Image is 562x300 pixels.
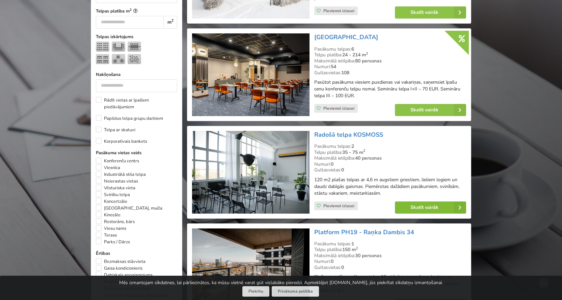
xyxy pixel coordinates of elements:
[341,167,344,173] strong: 0
[96,225,126,232] label: Viesu nams
[323,106,354,111] span: Pievienot izlasei
[112,54,125,64] img: Bankets
[314,241,466,247] div: Pasākumu telpas:
[96,212,121,218] label: Kinozāle
[272,286,319,297] a: Privātuma politika
[314,143,466,149] div: Pasākumu telpas:
[96,178,138,185] label: Neierastas vietas
[314,58,466,64] div: Maksimālā ietilpība:
[314,161,466,167] div: Numuri:
[355,252,382,259] strong: 30 personas
[355,58,382,64] strong: 80 personas
[363,148,365,153] sup: 2
[96,258,145,265] label: Bezmaksas stāvvieta
[192,131,309,214] img: Neierastas vietas | Rīga | Radošā telpa KOSMOSS
[395,6,466,19] a: Skatīt vairāk
[314,253,466,259] div: Maksimālā ietilpība:
[351,143,354,149] strong: 2
[96,191,130,198] label: Svinību telpa
[314,70,466,76] div: Gultasvietas:
[96,198,127,205] label: Koncertzāle
[342,246,358,253] strong: 150 m
[314,46,466,52] div: Pasākumu telpas:
[128,42,141,52] img: Sapulce
[112,42,125,52] img: U-Veids
[96,71,177,78] label: Nakšņošana
[96,218,135,225] label: Restorāns, bārs
[96,33,177,40] label: Telpas izkārtojums
[314,258,466,265] div: Numuri:
[331,63,336,70] strong: 54
[395,104,466,116] a: Skatīt vairāk
[96,171,146,178] label: Industriālā stila telpa
[341,70,349,76] strong: 108
[356,246,358,251] sup: 2
[96,250,177,257] label: Ērtības
[314,52,466,58] div: Telpu platība:
[314,176,466,197] p: 120 m2 plašas telpas ar 4,6 m augstiem griestiem, lieliem logiem un daudz dabīgās gaismas. Piemēr...
[96,115,163,122] label: Papildus telpa grupu darbiem
[96,8,177,15] label: Telpas platība m
[96,138,147,145] label: Korporatīvais bankets
[171,18,173,23] sup: 2
[314,64,466,70] div: Numuri:
[96,42,109,52] img: Teātris
[192,33,309,116] img: Viesnīca | Rīga | Aston Hotel Riga
[314,155,466,161] div: Maksimālā ietilpība:
[128,54,141,64] img: Pieņemšana
[314,149,466,156] div: Telpu platība:
[314,131,383,139] a: Radošā telpa KOSMOSS
[96,185,135,191] label: Vēsturiska vieta
[366,51,368,56] sup: 2
[130,7,132,12] sup: 2
[314,265,466,271] div: Gultasvietas:
[314,167,466,173] div: Gultasvietas:
[342,149,365,156] strong: 35 - 75 m
[341,264,344,271] strong: 0
[351,241,354,247] strong: 1
[314,33,378,41] a: [GEOGRAPHIC_DATA]
[96,97,177,110] label: Rādīt vietas ar īpašiem piedāvājumiem
[331,161,333,167] strong: 0
[96,205,162,212] label: [GEOGRAPHIC_DATA], muiža
[163,16,177,29] div: m
[314,274,466,294] p: Plaša un gaiša pasākumu telpa 19. stāvā ar panorāmas logiem un iespaidīgu skatu uz Rīgu – unikāla...
[351,46,354,52] strong: 6
[342,52,368,58] strong: 24 - 214 m
[96,265,142,272] label: Gaisa kondicionieris
[323,203,354,209] span: Pievienot izlasei
[395,201,466,214] a: Skatīt vairāk
[314,247,466,253] div: Telpu platība:
[96,164,120,171] label: Viesnīca
[96,239,130,245] label: Parks / Dārzs
[96,272,153,278] label: Dabiskais apgaismojums
[96,54,109,64] img: Klase
[314,228,414,236] a: Platform PH19 - Raņka Dambis 34
[96,127,135,133] label: Telpa ar skatuvi
[355,155,382,161] strong: 40 personas
[314,79,466,99] p: Pasūtot pasākuma viesiem pusdienas vai vakariņas, saņemsiet īpašu cenu konferenču telpu nomai. Se...
[331,258,333,265] strong: 0
[96,232,117,239] label: Terase
[96,158,139,164] label: Konferenču centrs
[242,286,269,297] button: Piekrītu
[96,149,177,156] label: Pasākuma vietas veids
[323,8,354,13] span: Pievienot izlasei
